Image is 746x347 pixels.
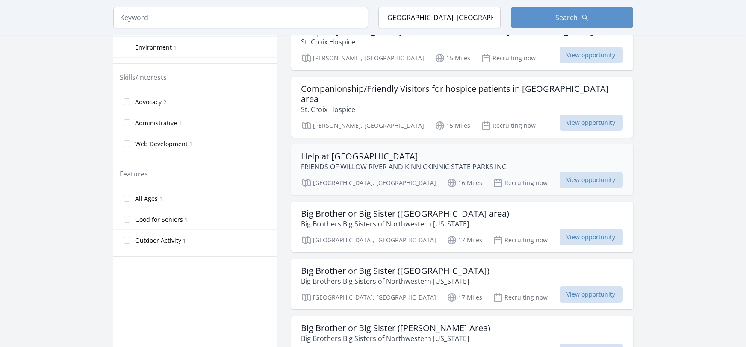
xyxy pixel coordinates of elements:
[447,235,483,245] p: 17 Miles
[301,37,613,47] p: St. Croix Hospice
[301,333,491,344] p: Big Brothers Big Sisters of Northwestern [US_STATE]
[301,219,510,229] p: Big Brothers Big Sisters of Northwestern [US_STATE]
[301,53,425,63] p: [PERSON_NAME], [GEOGRAPHIC_DATA]
[291,259,633,309] a: Big Brother or Big Sister ([GEOGRAPHIC_DATA]) Big Brothers Big Sisters of Northwestern [US_STATE]...
[560,286,623,303] span: View opportunity
[301,162,507,172] p: FRIENDS OF WILLOW RIVER AND KINNICKINNIC STATE PARKS INC
[124,119,130,126] input: Administrative 1
[136,140,188,148] span: Web Development
[493,292,548,303] p: Recruiting now
[301,121,425,131] p: [PERSON_NAME], [GEOGRAPHIC_DATA]
[136,43,172,52] span: Environment
[291,144,633,195] a: Help at [GEOGRAPHIC_DATA] FRIENDS OF WILLOW RIVER AND KINNICKINNIC STATE PARKS INC [GEOGRAPHIC_DA...
[493,178,548,188] p: Recruiting now
[179,120,182,127] span: 1
[136,194,158,203] span: All Ages
[481,121,536,131] p: Recruiting now
[185,216,188,223] span: 1
[120,169,148,179] legend: Features
[124,98,130,105] input: Advocacy 2
[136,119,177,127] span: Administrative
[435,121,471,131] p: 15 Miles
[124,140,130,147] input: Web Development 1
[301,292,436,303] p: [GEOGRAPHIC_DATA], [GEOGRAPHIC_DATA]
[124,195,130,202] input: All Ages 1
[301,151,507,162] h3: Help at [GEOGRAPHIC_DATA]
[291,77,633,138] a: Companionship/Friendly Visitors for hospice patients in [GEOGRAPHIC_DATA] area St. Croix Hospice ...
[560,115,623,131] span: View opportunity
[124,44,130,50] input: Environment 1
[560,47,623,63] span: View opportunity
[136,98,162,106] span: Advocacy
[301,104,623,115] p: St. Croix Hospice
[301,26,613,37] h3: Hospice [PERSON_NAME] Volunteers Needed in the [GEOGRAPHIC_DATA] area
[174,44,177,51] span: 1
[291,202,633,252] a: Big Brother or Big Sister ([GEOGRAPHIC_DATA] area) Big Brothers Big Sisters of Northwestern [US_S...
[136,236,182,245] span: Outdoor Activity
[481,53,536,63] p: Recruiting now
[447,292,483,303] p: 17 Miles
[560,172,623,188] span: View opportunity
[301,178,436,188] p: [GEOGRAPHIC_DATA], [GEOGRAPHIC_DATA]
[113,7,368,28] input: Keyword
[511,7,633,28] button: Search
[164,99,167,106] span: 2
[556,12,578,23] span: Search
[378,7,501,28] input: Location
[493,235,548,245] p: Recruiting now
[183,237,186,244] span: 1
[120,72,167,82] legend: Skills/Interests
[435,53,471,63] p: 15 Miles
[301,323,491,333] h3: Big Brother or Big Sister ([PERSON_NAME] Area)
[560,229,623,245] span: View opportunity
[124,237,130,244] input: Outdoor Activity 1
[190,141,193,148] span: 1
[136,215,183,224] span: Good for Seniors
[301,209,510,219] h3: Big Brother or Big Sister ([GEOGRAPHIC_DATA] area)
[301,235,436,245] p: [GEOGRAPHIC_DATA], [GEOGRAPHIC_DATA]
[291,20,633,70] a: Hospice [PERSON_NAME] Volunteers Needed in the [GEOGRAPHIC_DATA] area St. Croix Hospice [PERSON_N...
[301,84,623,104] h3: Companionship/Friendly Visitors for hospice patients in [GEOGRAPHIC_DATA] area
[447,178,483,188] p: 16 Miles
[301,266,490,276] h3: Big Brother or Big Sister ([GEOGRAPHIC_DATA])
[301,276,490,286] p: Big Brothers Big Sisters of Northwestern [US_STATE]
[160,195,163,203] span: 1
[124,216,130,223] input: Good for Seniors 1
